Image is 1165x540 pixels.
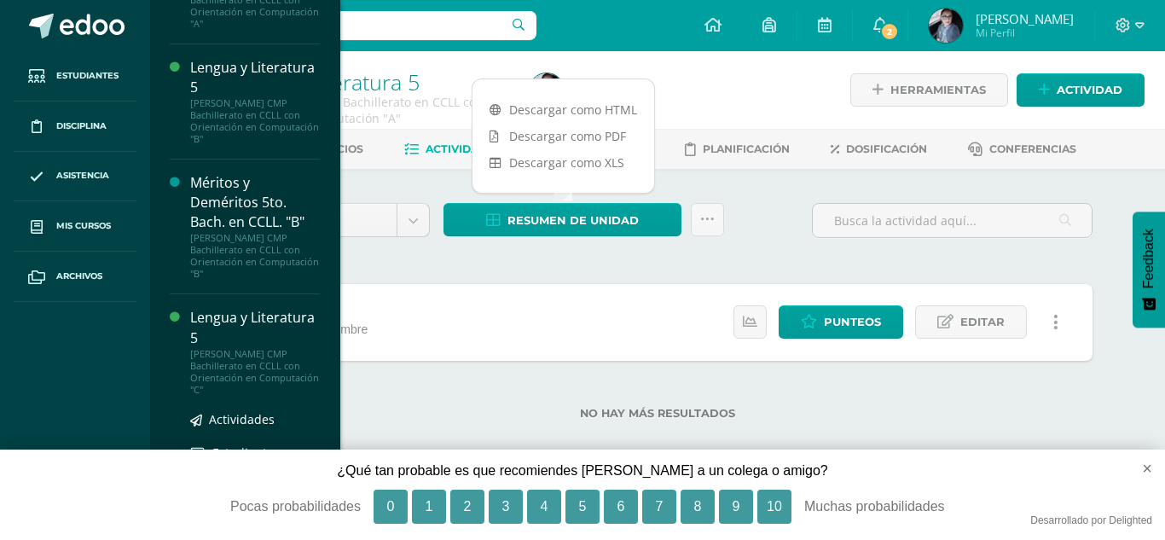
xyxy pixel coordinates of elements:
span: Planificación [703,142,790,155]
button: Feedback - Mostrar encuesta [1133,212,1165,328]
button: 8 [681,490,715,524]
span: Mis cursos [56,219,111,233]
a: Lengua y Literatura 5[PERSON_NAME] CMP Bachillerato en CCLL con Orientación en Computación "C" [190,308,320,395]
button: 3 [489,490,523,524]
span: Asistencia [56,169,109,183]
a: Asistencia [14,152,136,202]
span: Actividad [1057,74,1122,106]
span: Disciplina [56,119,107,133]
a: Archivos [14,252,136,302]
button: 10, Muchas probabilidades [757,490,791,524]
button: 1 [412,490,446,524]
span: Dosificación [846,142,927,155]
span: [PERSON_NAME] [976,10,1074,27]
div: [PERSON_NAME] CMP Bachillerato en CCLL con Orientación en Computación "B" [190,232,320,280]
a: Actividades [190,409,320,429]
a: Resumen de unidad [443,203,681,236]
input: Busca la actividad aquí... [813,204,1092,237]
span: Punteos [824,306,881,338]
button: 4 [527,490,561,524]
button: 0, Pocas probabilidades [374,490,408,524]
a: Punteos [779,305,903,339]
span: Actividades [426,142,501,155]
a: Méritos y Deméritos 5to. Bach. en CCLL. "B"[PERSON_NAME] CMP Bachillerato en CCLL con Orientación... [190,173,320,280]
span: Archivos [56,270,102,283]
button: 7 [642,490,676,524]
a: Actividad [1017,73,1145,107]
img: 5a1be2d37ab1bca112ba1500486ab773.png [530,73,564,107]
a: Mis cursos [14,201,136,252]
div: Pocas probabilidades [148,490,361,524]
span: Feedback [1141,229,1156,288]
div: Quinto Bachillerato CMP Bachillerato en CCLL con Orientación en Computación 'A' [215,94,509,126]
a: Lengua y Literatura 5[PERSON_NAME] CMP Bachillerato en CCLL con Orientación en Computación "B" [190,58,320,145]
a: Planificación [685,136,790,163]
img: 5a1be2d37ab1bca112ba1500486ab773.png [929,9,963,43]
h1: Lengua y Literatura 5 [215,70,509,94]
span: Conferencias [989,142,1076,155]
button: 2 [450,490,484,524]
label: No hay más resultados [223,407,1093,420]
div: [PERSON_NAME] CMP Bachillerato en CCLL con Orientación en Computación "B" [190,97,320,145]
a: Conferencias [968,136,1076,163]
span: Mi Perfil [976,26,1074,40]
span: Resumen de unidad [507,205,639,236]
div: Lengua y Literatura 5 [190,58,320,97]
span: 2 [880,22,899,41]
input: Busca un usuario... [161,11,536,40]
button: 9 [719,490,753,524]
a: Actividades [404,136,501,163]
a: Estudiantes [14,51,136,102]
span: Editar [960,306,1005,338]
span: Actividades [209,411,275,427]
button: 5 [565,490,600,524]
a: Herramientas [850,73,1008,107]
div: [PERSON_NAME] CMP Bachillerato en CCLL con Orientación en Computación "C" [190,348,320,396]
a: Disciplina [14,102,136,152]
button: 6 [604,490,638,524]
a: Descargar como HTML [472,96,654,123]
a: Dosificación [831,136,927,163]
a: Descargar como XLS [472,149,654,176]
span: Estudiantes [56,69,119,83]
button: close survey [1115,450,1165,487]
a: Descargar como PDF [472,123,654,149]
div: Lengua y Literatura 5 [190,308,320,347]
span: Herramientas [890,74,986,106]
div: Muchas probabilidades [804,490,1017,524]
div: Méritos y Deméritos 5to. Bach. en CCLL. "B" [190,173,320,232]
